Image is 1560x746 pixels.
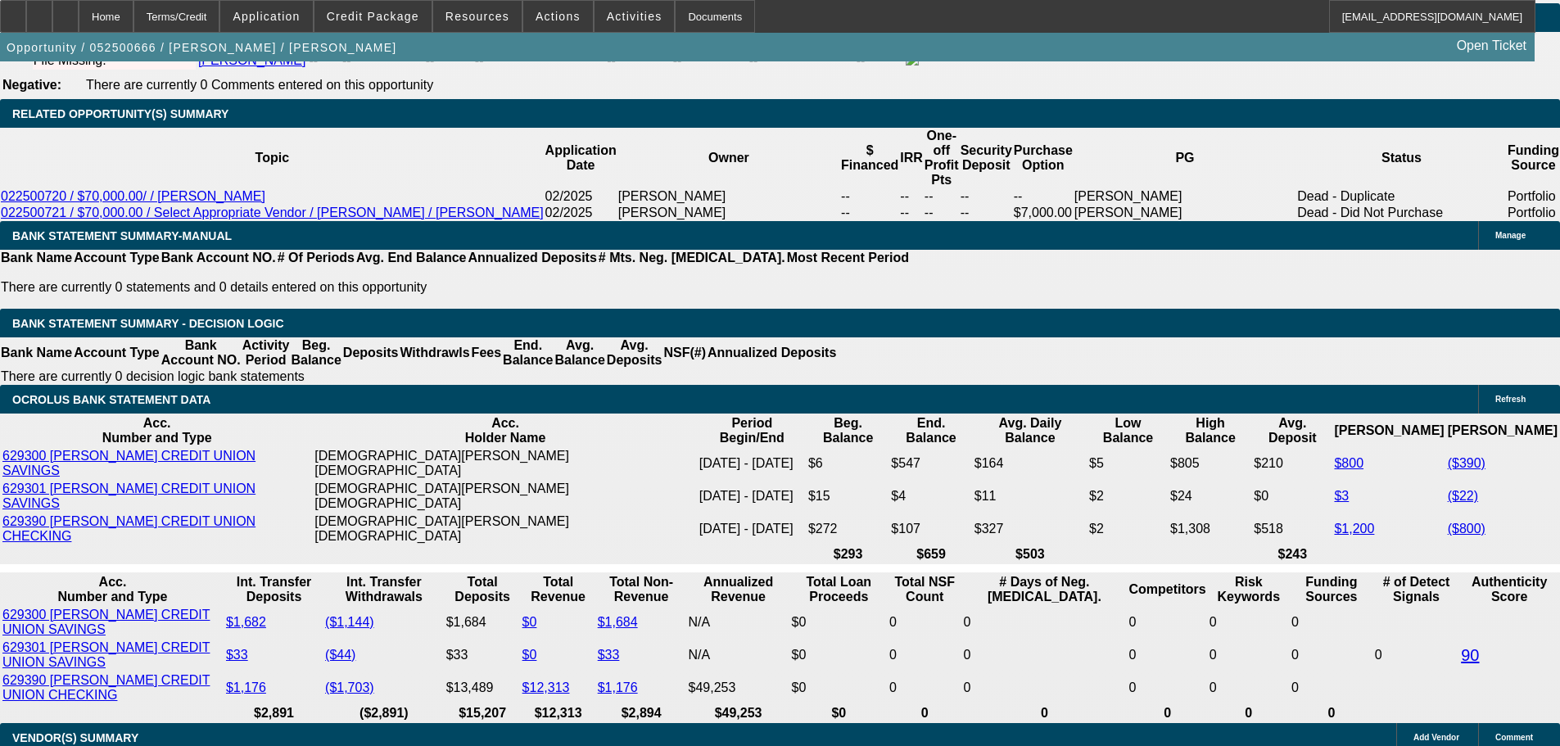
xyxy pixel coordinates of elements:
[791,672,887,703] td: $0
[502,337,554,368] th: End. Balance
[1448,456,1485,470] a: ($390)
[1507,128,1560,188] th: Funding Source
[1447,415,1558,446] th: [PERSON_NAME]
[1169,448,1251,479] td: $805
[1013,188,1074,205] td: --
[445,705,520,721] th: $15,207
[2,514,255,543] a: 629390 [PERSON_NAME] CREDIT UNION CHECKING
[688,640,789,671] td: N/A
[840,188,899,205] td: --
[2,574,224,605] th: Acc. Number and Type
[1461,646,1479,664] a: 90
[889,672,961,703] td: 0
[399,337,470,368] th: Withdrawls
[699,415,806,446] th: Period Begin/End
[974,513,1087,545] td: $327
[1253,513,1332,545] td: $518
[2,640,210,669] a: 629301 [PERSON_NAME] CREDIT UNION SAVINGS
[598,250,786,266] th: # Mts. Neg. [MEDICAL_DATA].
[597,574,686,605] th: Total Non-Revenue
[325,648,355,662] a: ($44)
[960,128,1013,188] th: Security Deposit
[1169,481,1251,512] td: $24
[597,705,686,721] th: $2,894
[522,615,537,629] a: $0
[86,78,433,92] span: There are currently 0 Comments entered on this opportunity
[522,705,595,721] th: $12,313
[545,128,617,188] th: Application Date
[1074,128,1296,188] th: PG
[1169,513,1251,545] td: $1,308
[445,574,520,605] th: Total Deposits
[554,337,605,368] th: Avg. Balance
[523,1,593,32] button: Actions
[1448,522,1485,536] a: ($800)
[786,250,910,266] th: Most Recent Period
[617,188,840,205] td: [PERSON_NAME]
[1074,205,1296,221] td: [PERSON_NAME]
[1128,672,1206,703] td: 0
[445,640,520,671] td: $33
[73,337,161,368] th: Account Type
[890,415,971,446] th: End. Balance
[890,546,971,563] th: $659
[1013,128,1074,188] th: Purchase Option
[445,672,520,703] td: $13,489
[342,337,400,368] th: Deposits
[899,128,924,188] th: IRR
[890,481,971,512] td: $4
[1374,607,1458,703] td: 0
[522,680,570,694] a: $12,313
[1209,574,1289,605] th: Risk Keywords
[1209,640,1289,671] td: 0
[290,337,341,368] th: Beg. Balance
[1209,672,1289,703] td: 0
[1333,415,1445,446] th: [PERSON_NAME]
[545,205,617,221] td: 02/2025
[325,680,374,694] a: ($1,703)
[840,128,899,188] th: $ Financed
[7,41,396,54] span: Opportunity / 052500666 / [PERSON_NAME] / [PERSON_NAME]
[960,205,1013,221] td: --
[1296,205,1507,221] td: Dead - Did Not Purchase
[1013,205,1074,221] td: $7,000.00
[161,250,277,266] th: Bank Account NO.
[1088,415,1168,446] th: Low Balance
[840,205,899,221] td: --
[1128,574,1206,605] th: Competitors
[327,10,419,23] span: Credit Package
[324,574,444,605] th: Int. Transfer Withdrawals
[2,415,312,446] th: Acc. Number and Type
[962,705,1126,721] th: 0
[807,448,889,479] td: $6
[962,640,1126,671] td: 0
[324,705,444,721] th: ($2,891)
[1334,456,1363,470] a: $800
[699,481,806,512] td: [DATE] - [DATE]
[1128,607,1206,638] td: 0
[355,250,468,266] th: Avg. End Balance
[889,705,961,721] th: 0
[688,607,789,638] td: N/A
[1291,607,1372,638] td: 0
[226,680,266,694] a: $1,176
[1253,448,1332,479] td: $210
[807,513,889,545] td: $272
[1253,546,1332,563] th: $243
[1450,32,1533,60] a: Open Ticket
[314,415,696,446] th: Acc. Holder Name
[1,280,909,295] p: There are currently 0 statements and 0 details entered on this opportunity
[12,731,138,744] span: VENDOR(S) SUMMARY
[889,607,961,638] td: 0
[688,574,789,605] th: Annualized Revenue
[1088,481,1168,512] td: $2
[962,672,1126,703] td: 0
[1253,481,1332,512] td: $0
[1209,607,1289,638] td: 0
[791,607,887,638] td: $0
[2,78,61,92] b: Negative:
[1291,705,1372,721] th: 0
[1074,188,1296,205] td: [PERSON_NAME]
[1334,489,1349,503] a: $3
[962,574,1126,605] th: # Days of Neg. [MEDICAL_DATA].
